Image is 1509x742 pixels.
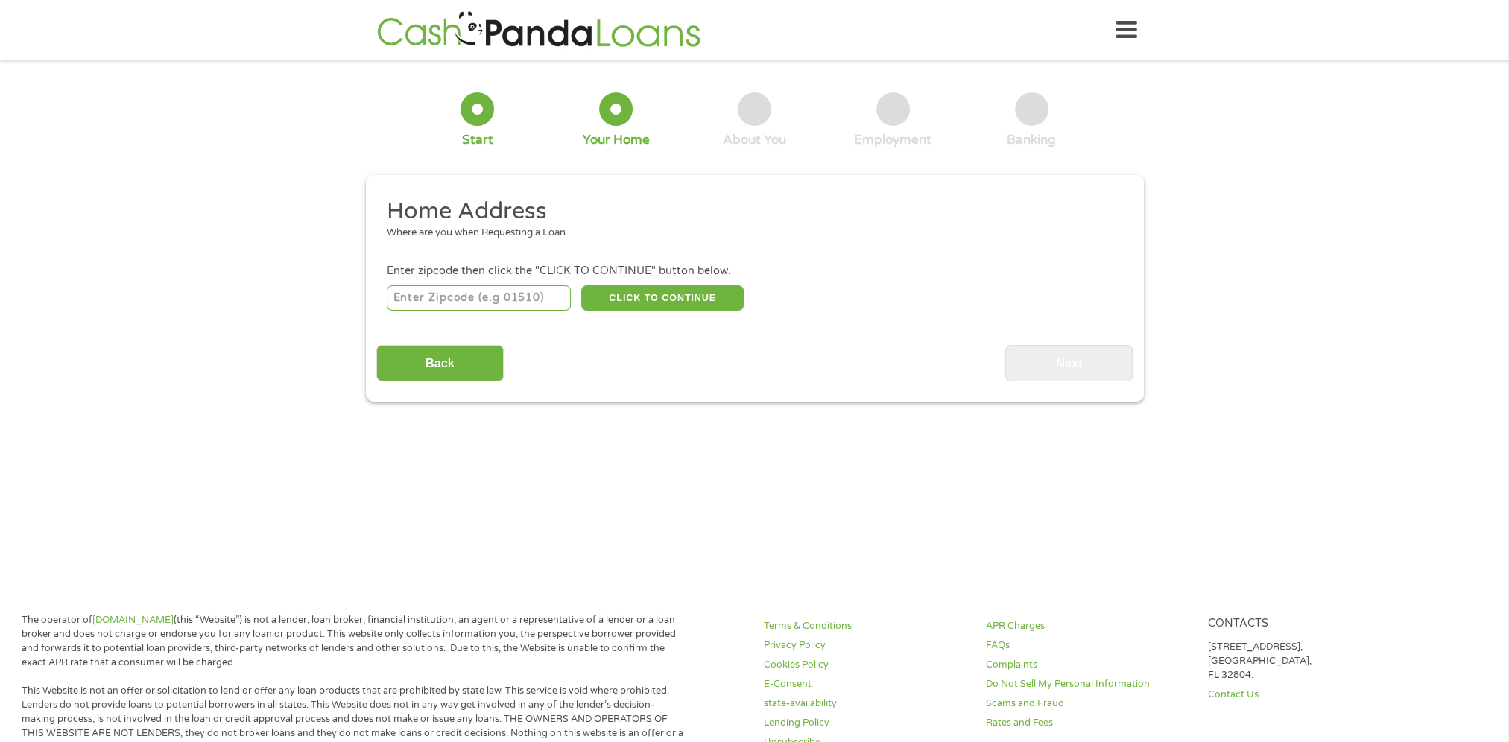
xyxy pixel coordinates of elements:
[373,9,705,51] img: GetLoanNow Logo
[462,132,493,148] div: Start
[387,285,571,311] input: Enter Zipcode (e.g 01510)
[764,697,968,711] a: state-availability
[986,658,1190,672] a: Complaints
[764,638,968,653] a: Privacy Policy
[986,638,1190,653] a: FAQs
[22,613,688,670] p: The operator of (this “Website”) is not a lender, loan broker, financial institution, an agent or...
[1207,688,1411,702] a: Contact Us
[92,614,174,626] a: [DOMAIN_NAME]
[376,345,504,381] input: Back
[1207,617,1411,631] h4: Contacts
[854,132,931,148] div: Employment
[1007,132,1056,148] div: Banking
[387,226,1111,241] div: Where are you when Requesting a Loan.
[764,677,968,691] a: E-Consent
[986,697,1190,711] a: Scams and Fraud
[764,716,968,730] a: Lending Policy
[986,619,1190,633] a: APR Charges
[387,263,1122,279] div: Enter zipcode then click the "CLICK TO CONTINUE" button below.
[723,132,786,148] div: About You
[387,197,1111,226] h2: Home Address
[581,285,744,311] button: CLICK TO CONTINUE
[1207,640,1411,682] p: [STREET_ADDRESS], [GEOGRAPHIC_DATA], FL 32804.
[583,132,650,148] div: Your Home
[1005,345,1133,381] input: Next
[764,619,968,633] a: Terms & Conditions
[986,716,1190,730] a: Rates and Fees
[764,658,968,672] a: Cookies Policy
[986,677,1190,691] a: Do Not Sell My Personal Information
